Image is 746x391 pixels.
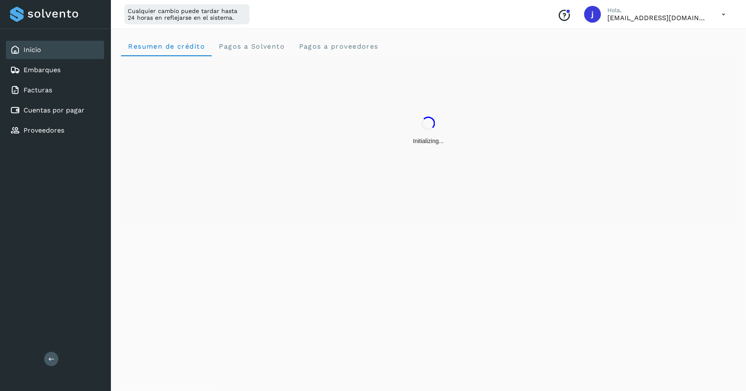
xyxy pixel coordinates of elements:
a: Facturas [24,86,52,94]
p: Hola, [608,7,709,14]
div: Embarques [6,61,104,79]
div: Cualquier cambio puede tardar hasta 24 horas en reflejarse en el sistema. [124,4,250,24]
a: Inicio [24,46,41,54]
span: Resumen de crédito [128,42,205,50]
div: Inicio [6,41,104,59]
span: Pagos a proveedores [298,42,378,50]
div: Cuentas por pagar [6,101,104,120]
a: Proveedores [24,126,64,134]
div: Proveedores [6,121,104,140]
p: jchavira@viako.com.mx [608,14,709,22]
span: Pagos a Solvento [218,42,285,50]
div: Facturas [6,81,104,99]
a: Cuentas por pagar [24,106,84,114]
a: Embarques [24,66,60,74]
